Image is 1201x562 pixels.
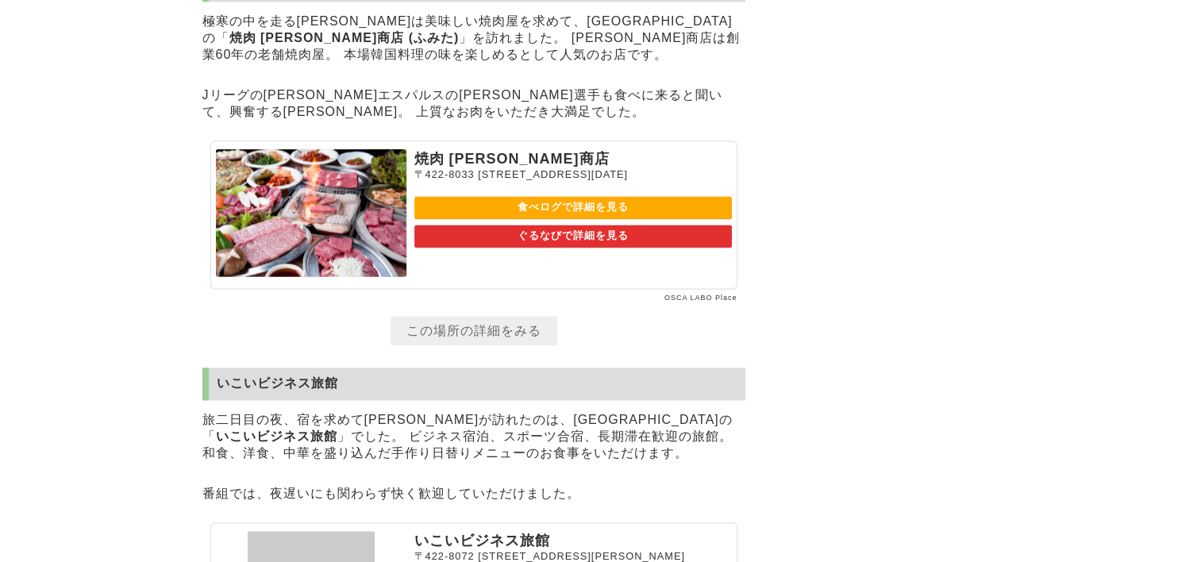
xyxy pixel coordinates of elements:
[414,225,732,248] a: ぐるなびで詳細を見る
[414,196,732,219] a: 食べログで詳細を見る
[202,368,745,400] h2: いこいビジネス旅館
[202,83,745,125] p: Jリーグの[PERSON_NAME]エスパルスの[PERSON_NAME]選手も食べに来ると聞いて、興奮する[PERSON_NAME]。 上質なお肉をいただき大満足でした。
[664,294,737,302] a: OSCA LABO Place
[202,408,745,466] p: 旅二日目の夜、宿を求めて[PERSON_NAME]が訪れたのは、[GEOGRAPHIC_DATA]の「 」でした。 ビジネス宿泊、スポーツ合宿、長期滞在歓迎の旅館。和食、洋食、中華を盛り込んだ手...
[414,531,732,550] p: いこいビジネス旅館
[202,482,745,506] p: 番組では、夜遅いにも関わらず快く歓迎していただけました。
[202,10,745,67] p: 極寒の中を走る[PERSON_NAME]は美味しい焼肉屋を求めて、[GEOGRAPHIC_DATA]の「 」を訪れました。 [PERSON_NAME]商店は創業60年の老舗焼肉屋。 本場韓国料理...
[414,149,732,168] p: 焼肉 [PERSON_NAME]商店
[478,168,628,180] span: [STREET_ADDRESS][DATE]
[229,31,460,44] strong: 焼肉 [PERSON_NAME]商店 (ふみた)
[216,149,406,276] img: 焼肉 文田商店
[414,168,475,180] span: 〒422-8033
[391,316,557,345] a: この場所の詳細をみる
[216,429,337,443] strong: いこいビジネス旅館
[414,550,475,562] span: 〒422-8072
[478,550,685,562] span: [STREET_ADDRESS][PERSON_NAME]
